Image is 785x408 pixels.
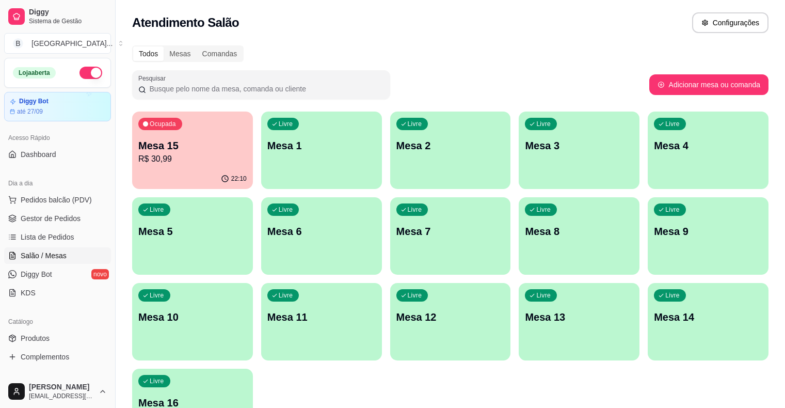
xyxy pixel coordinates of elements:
[648,112,768,189] button: LivreMesa 4
[267,310,376,324] p: Mesa 11
[390,112,511,189] button: LivreMesa 2
[396,224,505,239] p: Mesa 7
[654,224,762,239] p: Mesa 9
[396,310,505,324] p: Mesa 12
[408,120,422,128] p: Livre
[79,67,102,79] button: Alterar Status
[133,46,164,61] div: Todos
[4,330,111,347] a: Produtos
[29,392,94,400] span: [EMAIL_ADDRESS][DOMAIN_NAME]
[4,285,111,301] a: KDS
[261,112,382,189] button: LivreMesa 1
[4,229,111,245] a: Lista de Pedidos
[29,383,94,392] span: [PERSON_NAME]
[519,283,639,360] button: LivreMesa 13
[654,310,762,324] p: Mesa 14
[31,38,113,49] div: [GEOGRAPHIC_DATA] ...
[132,14,239,31] h2: Atendimento Salão
[267,224,376,239] p: Mesa 6
[519,197,639,275] button: LivreMesa 8
[138,138,247,153] p: Mesa 15
[692,12,768,33] button: Configurações
[150,377,164,385] p: Livre
[13,38,23,49] span: B
[21,195,92,205] span: Pedidos balcão (PDV)
[4,210,111,227] a: Gestor de Pedidos
[21,352,69,362] span: Complementos
[396,138,505,153] p: Mesa 2
[665,291,680,300] p: Livre
[13,67,56,79] div: Loja aberta
[4,349,111,365] a: Complementos
[21,288,36,298] span: KDS
[29,17,107,25] span: Sistema de Gestão
[4,130,111,146] div: Acesso Rápido
[665,120,680,128] p: Livre
[19,98,49,105] article: Diggy Bot
[4,92,111,121] a: Diggy Botaté 27/09
[525,138,633,153] p: Mesa 3
[138,224,247,239] p: Mesa 5
[525,310,633,324] p: Mesa 13
[4,313,111,330] div: Catálogo
[4,192,111,208] button: Pedidos balcão (PDV)
[390,197,511,275] button: LivreMesa 7
[408,206,422,214] p: Livre
[279,291,293,300] p: Livre
[132,197,253,275] button: LivreMesa 5
[267,138,376,153] p: Mesa 1
[4,247,111,264] a: Salão / Mesas
[408,291,422,300] p: Livre
[146,84,384,94] input: Pesquisar
[525,224,633,239] p: Mesa 8
[4,266,111,283] a: Diggy Botnovo
[279,206,293,214] p: Livre
[132,283,253,360] button: LivreMesa 10
[150,291,164,300] p: Livre
[261,283,382,360] button: LivreMesa 11
[17,107,43,116] article: até 27/09
[4,379,111,404] button: [PERSON_NAME][EMAIL_ADDRESS][DOMAIN_NAME]
[4,33,111,54] button: Select a team
[29,8,107,17] span: Diggy
[21,213,81,224] span: Gestor de Pedidos
[197,46,243,61] div: Comandas
[138,153,247,165] p: R$ 30,99
[536,120,551,128] p: Livre
[4,4,111,29] a: DiggySistema de Gestão
[150,206,164,214] p: Livre
[21,333,50,343] span: Produtos
[132,112,253,189] button: OcupadaMesa 15R$ 30,9922:10
[4,146,111,163] a: Dashboard
[21,269,52,279] span: Diggy Bot
[536,291,551,300] p: Livre
[390,283,511,360] button: LivreMesa 12
[654,138,762,153] p: Mesa 4
[648,197,768,275] button: LivreMesa 9
[21,149,56,160] span: Dashboard
[138,310,247,324] p: Mesa 10
[665,206,680,214] p: Livre
[536,206,551,214] p: Livre
[138,74,169,83] label: Pesquisar
[21,250,67,261] span: Salão / Mesas
[261,197,382,275] button: LivreMesa 6
[519,112,639,189] button: LivreMesa 3
[649,74,768,95] button: Adicionar mesa ou comanda
[164,46,196,61] div: Mesas
[21,232,74,242] span: Lista de Pedidos
[4,175,111,192] div: Dia a dia
[150,120,176,128] p: Ocupada
[279,120,293,128] p: Livre
[231,175,247,183] p: 22:10
[648,283,768,360] button: LivreMesa 14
